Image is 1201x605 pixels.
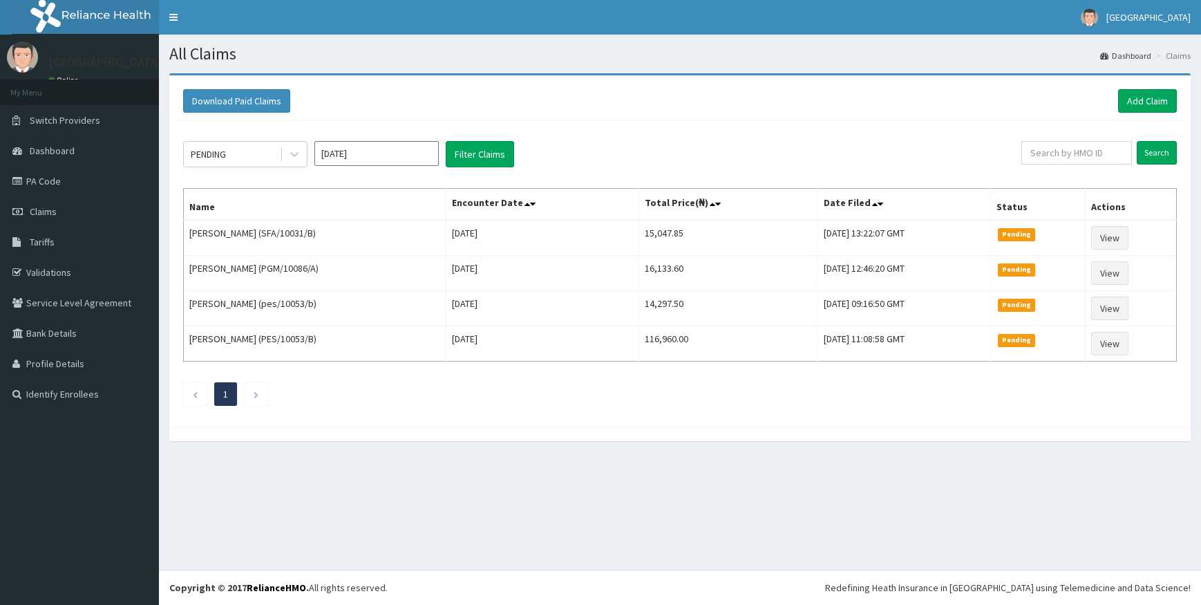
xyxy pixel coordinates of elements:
th: Encounter Date [446,189,639,221]
span: Pending [998,263,1036,276]
th: Status [990,189,1085,221]
div: Redefining Heath Insurance in [GEOGRAPHIC_DATA] using Telemedicine and Data Science! [825,581,1191,595]
th: Total Price(₦) [639,189,818,221]
th: Actions [1085,189,1176,221]
span: Tariffs [30,236,55,248]
a: View [1091,297,1128,320]
footer: All rights reserved. [159,570,1201,605]
td: [DATE] [446,291,639,326]
span: [GEOGRAPHIC_DATA] [1106,11,1191,24]
p: [GEOGRAPHIC_DATA] [48,56,162,68]
td: [PERSON_NAME] (pes/10053/b) [184,291,446,326]
span: Pending [998,299,1036,311]
img: User Image [7,41,38,73]
input: Search [1137,141,1177,165]
img: User Image [1081,9,1098,26]
td: [PERSON_NAME] (PES/10053/B) [184,326,446,362]
span: Dashboard [30,145,75,157]
a: View [1091,261,1128,285]
td: [DATE] 13:22:07 GMT [818,220,991,256]
td: [DATE] [446,256,639,291]
td: [PERSON_NAME] (SFA/10031/B) [184,220,446,256]
span: Pending [998,228,1036,241]
a: Add Claim [1118,89,1177,113]
strong: Copyright © 2017 . [169,581,309,594]
th: Name [184,189,446,221]
a: Previous page [192,388,198,400]
a: Page 1 is your current page [223,388,228,400]
a: View [1091,332,1128,355]
input: Search by HMO ID [1021,141,1132,165]
a: Dashboard [1100,50,1151,62]
td: 14,297.50 [639,291,818,326]
a: RelianceHMO [247,581,306,594]
h1: All Claims [169,45,1191,63]
th: Date Filed [818,189,991,221]
li: Claims [1153,50,1191,62]
td: [DATE] [446,220,639,256]
td: 15,047.85 [639,220,818,256]
a: Online [48,75,82,85]
a: View [1091,226,1128,250]
td: [DATE] 09:16:50 GMT [818,291,991,326]
td: 16,133.60 [639,256,818,291]
button: Download Paid Claims [183,89,290,113]
a: Next page [253,388,259,400]
input: Select Month and Year [314,141,439,166]
td: [DATE] 12:46:20 GMT [818,256,991,291]
span: Pending [998,334,1036,346]
span: Switch Providers [30,114,100,127]
td: [PERSON_NAME] (PGM/10086/A) [184,256,446,291]
td: [DATE] [446,326,639,362]
button: Filter Claims [446,141,514,167]
td: 116,960.00 [639,326,818,362]
td: [DATE] 11:08:58 GMT [818,326,991,362]
div: PENDING [191,147,226,161]
span: Claims [30,205,57,218]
